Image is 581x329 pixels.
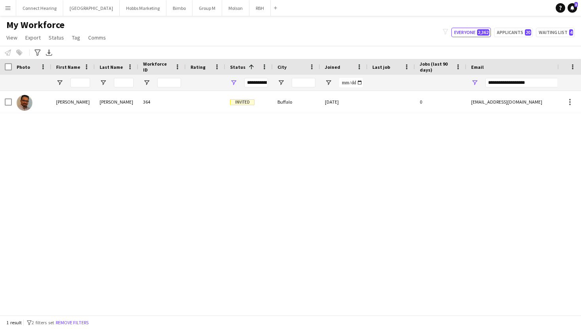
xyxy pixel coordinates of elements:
span: Email [471,64,484,70]
a: 3 [568,3,577,13]
div: 0 [415,91,466,113]
span: Export [25,34,41,41]
span: Rating [191,64,206,70]
span: Last job [372,64,390,70]
span: Status [230,64,245,70]
button: Open Filter Menu [277,79,285,86]
div: [DATE] [320,91,368,113]
span: 3 [574,2,578,7]
div: [PERSON_NAME] [51,91,95,113]
button: Hobbs Marketing [120,0,166,16]
span: Workforce ID [143,61,172,73]
span: Joined [325,64,340,70]
span: 2 filters set [32,320,54,325]
a: Export [22,32,44,43]
button: Everyone2,362 [451,28,491,37]
button: Open Filter Menu [471,79,478,86]
input: First Name Filter Input [70,78,90,87]
button: Open Filter Menu [230,79,237,86]
span: Comms [88,34,106,41]
img: Ralfael Castro [17,95,32,111]
a: View [3,32,21,43]
button: Molson [222,0,249,16]
span: City [277,64,287,70]
span: Last Name [100,64,123,70]
a: Status [45,32,67,43]
span: First Name [56,64,80,70]
span: My Workforce [6,19,64,31]
button: Open Filter Menu [325,79,332,86]
input: Joined Filter Input [339,78,363,87]
button: [GEOGRAPHIC_DATA] [63,0,120,16]
div: [PERSON_NAME] [95,91,138,113]
span: Tag [72,34,80,41]
button: Bimbo [166,0,192,16]
span: Status [49,34,64,41]
input: Workforce ID Filter Input [157,78,181,87]
button: RBH [249,0,271,16]
app-action-btn: Advanced filters [33,48,42,57]
span: 2,362 [477,29,489,36]
input: City Filter Input [292,78,315,87]
button: Group M [192,0,222,16]
button: Remove filters [54,318,90,327]
span: View [6,34,17,41]
span: Jobs (last 90 days) [420,61,452,73]
div: Buffalo [273,91,320,113]
span: 20 [525,29,531,36]
button: Waiting list4 [536,28,575,37]
span: Photo [17,64,30,70]
a: Tag [69,32,83,43]
span: 4 [569,29,573,36]
button: Open Filter Menu [143,79,150,86]
span: Invited [230,99,255,105]
a: Comms [85,32,109,43]
input: Last Name Filter Input [114,78,134,87]
button: Connect Hearing [16,0,63,16]
app-action-btn: Export XLSX [44,48,54,57]
button: Open Filter Menu [100,79,107,86]
div: 364 [138,91,186,113]
button: Open Filter Menu [56,79,63,86]
button: Applicants20 [494,28,533,37]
